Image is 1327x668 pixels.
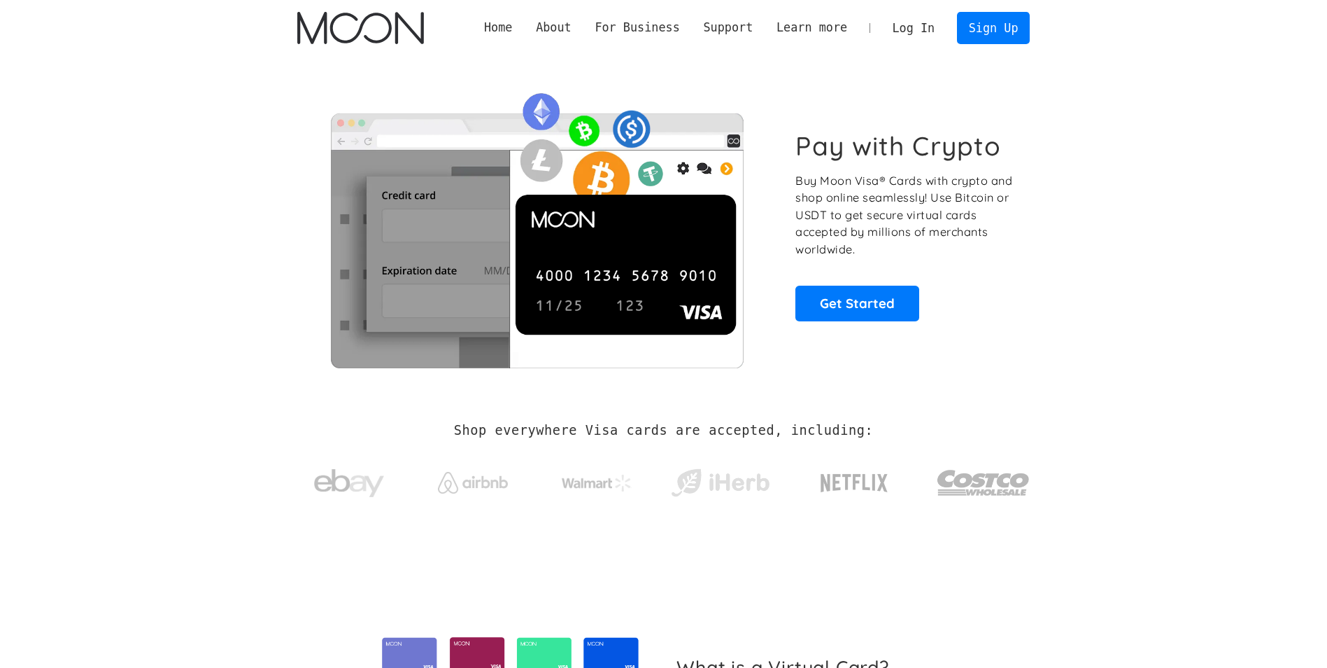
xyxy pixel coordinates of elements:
a: Get Started [795,286,919,321]
a: Home [472,19,524,36]
a: home [297,12,424,44]
div: About [524,19,583,36]
div: Learn more [765,19,859,36]
h1: Pay with Crypto [795,130,1001,162]
img: Costco [937,457,1030,509]
p: Buy Moon Visa® Cards with crypto and shop online seamlessly! Use Bitcoin or USDT to get secure vi... [795,172,1014,258]
div: For Business [595,19,679,36]
div: Support [703,19,753,36]
a: Costco [937,443,1030,516]
img: Walmart [562,475,632,492]
div: Learn more [776,19,847,36]
img: Airbnb [438,472,508,494]
a: Airbnb [420,458,525,501]
img: Netflix [819,466,889,501]
div: Support [692,19,765,36]
img: iHerb [668,465,772,501]
img: Moon Cards let you spend your crypto anywhere Visa is accepted. [297,83,776,368]
a: Netflix [792,452,917,508]
h2: Shop everywhere Visa cards are accepted, including: [454,423,873,438]
div: For Business [583,19,692,36]
a: iHerb [668,451,772,508]
a: Walmart [544,461,648,499]
a: ebay [297,447,402,513]
img: Moon Logo [297,12,424,44]
a: Log In [881,13,946,43]
div: About [536,19,572,36]
a: Sign Up [957,12,1030,43]
img: ebay [314,461,384,506]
